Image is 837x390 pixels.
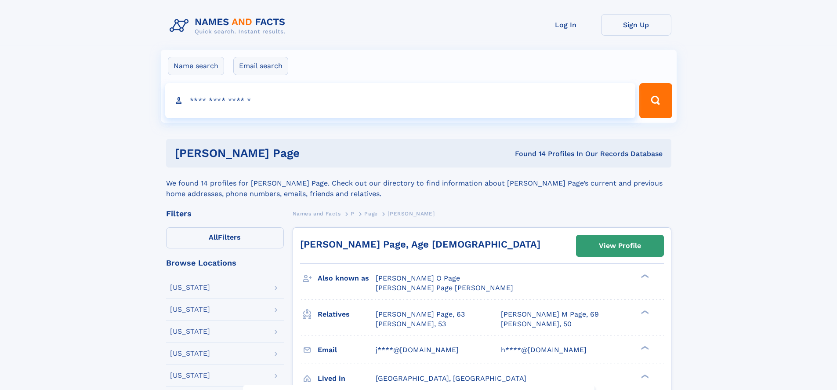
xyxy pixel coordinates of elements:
[376,310,465,319] a: [PERSON_NAME] Page, 63
[166,14,293,38] img: Logo Names and Facts
[170,350,210,357] div: [US_STATE]
[168,57,224,75] label: Name search
[639,345,649,350] div: ❯
[170,372,210,379] div: [US_STATE]
[166,259,284,267] div: Browse Locations
[293,208,341,219] a: Names and Facts
[351,208,355,219] a: P
[601,14,671,36] a: Sign Up
[364,211,377,217] span: Page
[376,319,446,329] a: [PERSON_NAME], 53
[166,168,671,199] div: We found 14 profiles for [PERSON_NAME] Page. Check out our directory to find information about [P...
[166,227,284,248] label: Filters
[351,211,355,217] span: P
[376,374,526,383] span: [GEOGRAPHIC_DATA], [GEOGRAPHIC_DATA]
[576,235,663,256] a: View Profile
[376,274,460,282] span: [PERSON_NAME] O Page
[639,373,649,379] div: ❯
[170,328,210,335] div: [US_STATE]
[501,310,599,319] a: [PERSON_NAME] M Page, 69
[531,14,601,36] a: Log In
[639,309,649,315] div: ❯
[175,148,407,159] h1: [PERSON_NAME] Page
[407,149,663,159] div: Found 14 Profiles In Our Records Database
[318,371,376,386] h3: Lived in
[233,57,288,75] label: Email search
[639,83,672,118] button: Search Button
[166,210,284,218] div: Filters
[170,284,210,291] div: [US_STATE]
[388,211,435,217] span: [PERSON_NAME]
[300,239,540,250] a: [PERSON_NAME] Page, Age [DEMOGRAPHIC_DATA]
[364,208,377,219] a: Page
[318,271,376,286] h3: Also known as
[165,83,636,118] input: search input
[599,236,641,256] div: View Profile
[318,343,376,357] h3: Email
[318,307,376,322] h3: Relatives
[170,306,210,313] div: [US_STATE]
[639,273,649,279] div: ❯
[376,284,513,292] span: [PERSON_NAME] Page [PERSON_NAME]
[501,319,572,329] a: [PERSON_NAME], 50
[209,233,218,241] span: All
